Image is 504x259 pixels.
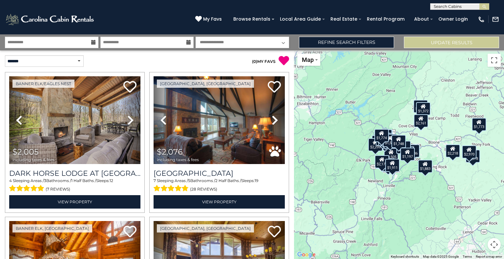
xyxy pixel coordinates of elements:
span: 0 [253,59,256,64]
div: $1,372 [416,102,430,115]
a: Open this area in Google Maps (opens a new window) [296,250,317,259]
div: $1,883 [418,160,432,173]
span: including taxes & fees [157,157,199,162]
span: $2,076 [157,147,183,157]
span: including taxes & fees [12,157,54,162]
a: Add to favorites [123,225,136,239]
a: Banner Elk, [GEOGRAPHIC_DATA] [12,224,92,232]
span: My Favs [203,16,222,23]
a: [GEOGRAPHIC_DATA], [GEOGRAPHIC_DATA] [157,80,254,88]
img: Google [296,250,317,259]
h3: Dark Horse Lodge at Eagles Nest [9,169,140,178]
a: Local Area Guide [277,14,324,24]
span: 5 [188,178,190,183]
button: Change map style [297,54,320,66]
a: Terms (opens in new tab) [463,255,472,258]
span: 3 [44,178,46,183]
div: $1,911 [385,158,400,172]
img: mail-regular-white.png [492,16,499,23]
span: (28 reviews) [190,185,217,194]
span: 4 [9,178,12,183]
a: Banner Elk/Eagles Nest [12,80,74,88]
div: $1,774 [374,129,389,142]
span: Map data ©2025 Google [423,255,459,258]
div: $1,741 [378,135,392,148]
span: ( ) [252,59,257,64]
a: [GEOGRAPHIC_DATA], [GEOGRAPHIC_DATA] [157,224,254,232]
img: thumbnail_164375637.jpeg [9,76,140,164]
img: phone-regular-white.png [478,16,485,23]
div: $1,773 [472,118,486,131]
h3: Majestic Mountain Haus [154,169,285,178]
span: 19 [255,178,258,183]
a: Report a map error [476,255,502,258]
div: $2,299 [368,138,383,151]
button: Keyboard shortcuts [391,254,419,259]
div: $4,505 [384,148,398,161]
a: [GEOGRAPHIC_DATA] [154,169,285,178]
a: Add to favorites [268,80,281,94]
button: Map camera controls [488,238,501,251]
div: $1,878 [466,150,480,163]
a: Dark Horse Lodge at [GEOGRAPHIC_DATA] [9,169,140,178]
a: View Property [9,195,140,209]
span: $2,005 [12,147,39,157]
div: $2,175 [375,155,389,168]
div: $2,486 [405,144,420,157]
a: Add to favorites [268,225,281,239]
a: (0)MY FAVS [252,59,276,64]
a: Rental Program [364,14,408,24]
div: $1,197 [400,147,415,160]
button: Toggle fullscreen view [488,54,501,67]
button: Update Results [404,37,499,48]
span: Map [302,56,314,63]
div: $1,533 [383,134,397,147]
a: Real Estate [327,14,361,24]
span: (7 reviews) [46,185,70,194]
a: My Favs [195,16,223,23]
img: thumbnail_163276095.jpeg [154,76,285,164]
a: About [411,14,432,24]
a: Refine Search Filters [299,37,394,48]
div: Sleeping Areas / Bathrooms / Sleeps: [9,178,140,194]
div: $2,970 [462,145,476,158]
div: $1,492 [413,100,428,113]
span: 7 [154,178,156,183]
a: Browse Rentals [230,14,274,24]
span: 12 [110,178,113,183]
a: Owner Login [435,14,471,24]
div: $2,161 [414,114,428,127]
img: White-1-2.png [5,13,96,26]
span: 1 Half Baths / [71,178,96,183]
div: $1,748 [391,135,406,148]
div: Sleeping Areas / Bathrooms / Sleeps: [154,178,285,194]
span: 2 Half Baths / [215,178,241,183]
div: $2,218 [446,144,460,157]
a: View Property [154,195,285,209]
